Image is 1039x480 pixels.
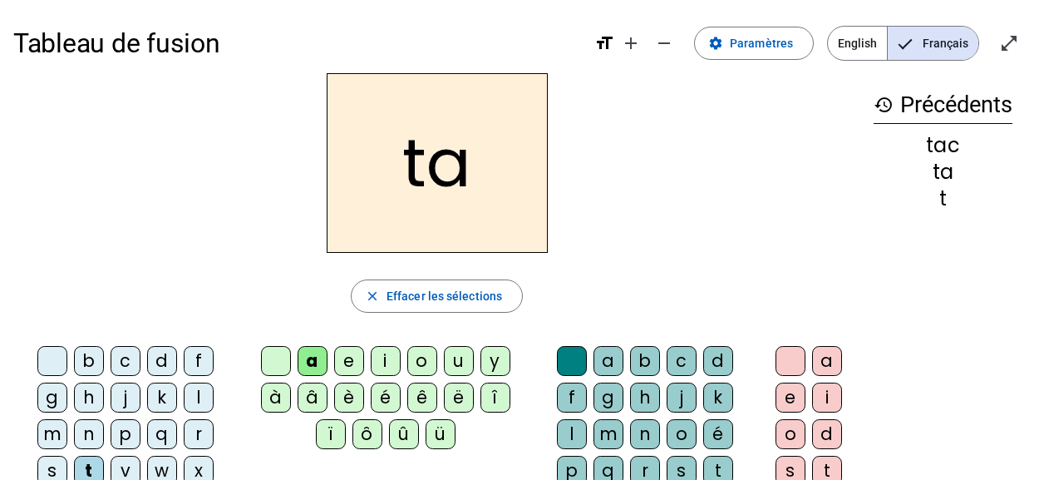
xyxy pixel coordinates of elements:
[730,33,793,53] span: Paramètres
[703,346,733,376] div: d
[654,33,674,53] mat-icon: remove
[621,33,641,53] mat-icon: add
[874,162,1012,182] div: ta
[147,383,177,413] div: k
[614,27,648,60] button: Augmenter la taille de la police
[184,383,214,413] div: l
[694,27,814,60] button: Paramètres
[667,346,697,376] div: c
[557,419,587,449] div: l
[874,95,894,115] mat-icon: history
[316,419,346,449] div: ï
[334,383,364,413] div: è
[667,419,697,449] div: o
[389,419,419,449] div: û
[111,419,140,449] div: p
[371,383,401,413] div: é
[812,346,842,376] div: a
[298,346,327,376] div: a
[874,87,1012,124] h3: Précédents
[407,346,437,376] div: o
[999,33,1019,53] mat-icon: open_in_full
[298,383,327,413] div: â
[13,17,581,70] h1: Tableau de fusion
[827,26,979,61] mat-button-toggle-group: Language selection
[365,289,380,304] mat-icon: close
[593,419,623,449] div: m
[888,27,978,60] span: Français
[147,346,177,376] div: d
[111,346,140,376] div: c
[261,383,291,413] div: à
[407,383,437,413] div: ê
[776,419,805,449] div: o
[444,346,474,376] div: u
[557,383,587,413] div: f
[594,33,614,53] mat-icon: format_size
[111,383,140,413] div: j
[371,346,401,376] div: i
[426,419,455,449] div: ü
[184,419,214,449] div: r
[630,346,660,376] div: b
[147,419,177,449] div: q
[593,346,623,376] div: a
[74,383,104,413] div: h
[874,189,1012,209] div: t
[74,419,104,449] div: n
[703,383,733,413] div: k
[480,346,510,376] div: y
[444,383,474,413] div: ë
[352,419,382,449] div: ô
[351,280,523,313] button: Effacer les sélections
[708,36,723,51] mat-icon: settings
[74,346,104,376] div: b
[992,27,1026,60] button: Entrer en plein écran
[776,383,805,413] div: e
[184,346,214,376] div: f
[480,383,510,413] div: î
[812,383,842,413] div: i
[593,383,623,413] div: g
[37,419,67,449] div: m
[334,346,364,376] div: e
[703,419,733,449] div: é
[667,383,697,413] div: j
[630,419,660,449] div: n
[812,419,842,449] div: d
[327,73,548,253] h2: ta
[630,383,660,413] div: h
[37,383,67,413] div: g
[874,136,1012,156] div: tac
[387,286,502,306] span: Effacer les sélections
[828,27,887,60] span: English
[648,27,681,60] button: Diminuer la taille de la police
